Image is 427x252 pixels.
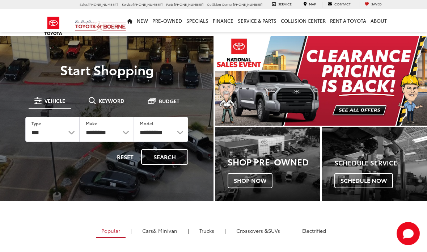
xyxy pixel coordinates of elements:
a: SUVs [231,224,286,237]
span: [PHONE_NUMBER] [88,2,118,7]
a: Service [267,2,297,8]
span: Keyword [99,98,124,103]
span: Sales [80,2,88,7]
label: Type [31,120,41,126]
a: Pre-Owned [150,9,184,32]
span: [PHONE_NUMBER] [133,2,162,7]
a: Finance [211,9,236,32]
li: | [129,227,134,234]
p: Start Shopping [15,62,198,77]
svg: Start Chat [397,222,420,245]
span: Shop Now [228,173,272,188]
img: Toyota [40,14,67,38]
a: Popular [96,224,126,238]
span: Contact [334,1,351,6]
div: Toyota [322,127,427,201]
span: Parts [166,2,173,7]
section: Carousel section with vehicle pictures - may contain disclaimers. [215,36,427,126]
a: Trucks [194,224,220,237]
a: Rent a Toyota [328,9,368,32]
span: Schedule Now [334,173,393,188]
span: & Minivan [153,227,177,234]
a: About [368,9,389,32]
li: | [186,227,191,234]
a: Home [125,9,135,32]
button: Click to view next picture. [395,51,427,111]
a: Shop Pre-Owned Shop Now [215,127,320,201]
label: Model [140,120,153,126]
li: | [289,227,293,234]
label: Make [86,120,97,126]
a: New [135,9,150,32]
a: Cars [137,224,183,237]
span: [PHONE_NUMBER] [174,2,203,7]
h3: Shop Pre-Owned [228,157,320,166]
a: Collision Center [279,9,328,32]
a: Map [298,2,321,8]
span: Crossovers & [236,227,268,234]
span: Service [278,1,292,6]
a: My Saved Vehicles [359,2,387,8]
button: Search [141,149,188,165]
span: Map [309,1,316,6]
a: Specials [184,9,211,32]
span: Collision Center [207,2,232,7]
span: [PHONE_NUMBER] [233,2,262,7]
span: Vehicle [45,98,65,103]
a: Contact [322,2,356,8]
div: carousel slide number 1 of 2 [215,36,427,126]
button: Reset [111,149,140,165]
a: Electrified [297,224,331,237]
li: | [223,227,228,234]
span: Budget [159,98,179,104]
div: Toyota [215,127,320,201]
a: Schedule Service Schedule Now [322,127,427,201]
img: Vic Vaughan Toyota of Boerne [75,20,126,32]
button: Toggle Chat Window [397,222,420,245]
button: Click to view previous picture. [215,51,247,111]
img: Clearance Pricing Is Back [215,36,427,126]
span: Service [122,2,132,7]
h4: Schedule Service [334,159,427,167]
span: Saved [371,1,382,6]
a: Service & Parts: Opens in a new tab [236,9,279,32]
